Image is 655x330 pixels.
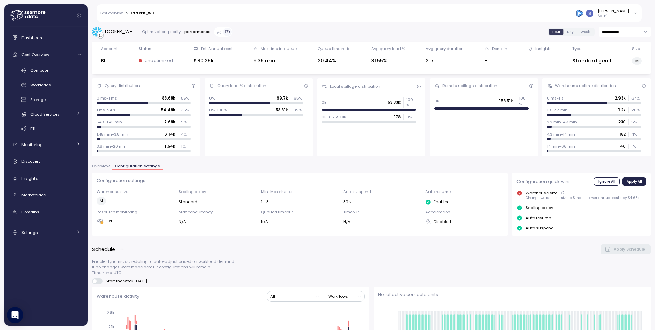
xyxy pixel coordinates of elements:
p: 1 ms-54 s [97,107,115,113]
div: Open Intercom Messenger [7,307,23,323]
div: Queue time ratio [318,46,350,51]
p: 1.45 min-3.8 min [97,132,128,137]
div: Warehouse uptime distribution [555,83,616,88]
p: Queued timeout [261,209,339,215]
p: 53.81k [276,107,288,113]
p: Change warehouse size to Small to lower annual costs by $4.66k [526,196,639,200]
div: Local spillage distribution [330,84,380,89]
p: 178 [394,114,401,120]
a: Cost overview [100,12,123,15]
div: BI [101,57,118,65]
button: Collapse navigation [75,13,83,18]
div: Optimization priority: [142,29,181,34]
p: 0B [434,98,439,104]
button: All [267,291,323,301]
p: Warehouse size [97,189,174,194]
div: N/A [343,219,421,224]
p: 100 % [406,97,416,108]
div: Off [97,218,174,225]
span: Domains [21,209,39,215]
div: Max time in queue [261,46,297,51]
div: 1 [528,57,552,65]
div: N/A [179,219,257,224]
div: Avg query duration [426,46,464,51]
p: 1.2k [618,107,626,113]
span: Start the week [DATE] [103,278,147,284]
p: 0B [322,100,327,105]
p: 7.68k [164,119,175,125]
p: 1.54k [165,144,175,149]
p: performance [184,29,211,34]
p: 99.7k [277,95,288,101]
p: 4 % [181,132,191,137]
p: 4 % [631,132,641,137]
p: 1 s-2.2 min [547,107,568,113]
p: Configuration quick wins [516,178,571,185]
p: 46 [620,144,626,149]
p: Configuration settings [97,177,503,184]
p: 26 % [631,107,641,113]
div: 30 s [343,199,421,205]
p: 35 % [294,107,303,113]
div: Remote spillage distribution [442,83,497,88]
span: Discovery [21,159,40,164]
p: Auto suspend [526,225,554,231]
p: 6.14k [164,132,175,137]
p: Timeout [343,209,421,215]
span: ETL [30,126,36,132]
p: No. of active compute units [378,291,646,298]
p: Schedule [92,245,115,253]
p: 0B-85.59GiB [322,114,346,120]
p: Admin [598,14,629,18]
div: Disabled [425,219,503,224]
a: Monitoring [7,138,85,151]
div: Enabled [425,199,503,205]
span: Insights [21,176,38,181]
div: Status [139,46,151,51]
div: 20.44% [318,57,350,65]
span: Configuration settings [115,164,160,168]
span: Cloud Services [30,111,60,117]
p: Scaling policy [526,205,553,210]
div: Standard gen 1 [572,57,611,65]
a: Cloud Services [7,108,85,120]
p: Warehouse activity [97,293,139,300]
div: $80.25k [194,57,233,65]
div: 21 s [426,57,464,65]
p: Scaling policy [179,189,257,194]
div: Account [101,46,118,51]
p: 2.93k [615,95,626,101]
p: 3.8 min-20 min [97,144,127,149]
p: 55 % [181,95,191,101]
p: 54.48k [161,107,175,113]
p: Auto resume [425,189,503,194]
a: Cost Overview [7,48,85,61]
p: 35 % [181,107,191,113]
p: 182 [619,132,626,137]
a: Domains [7,205,85,219]
p: 5 % [631,119,641,125]
div: N/A [261,219,339,224]
div: Insights [535,46,552,51]
div: > [126,11,128,16]
p: 0 ms-1 s [547,95,564,101]
p: 100 % [519,95,528,107]
div: Type [572,46,581,51]
p: 153.51k [499,98,513,104]
img: ACg8ocLCy7HMj59gwelRyEldAl2GQfy23E10ipDNf0SDYCnD3y85RA=s96-c [586,10,593,17]
a: Settings [7,226,85,239]
span: Ignore All [598,178,615,185]
p: 4.3 min-14 min [547,132,575,137]
p: Min-Max cluster [261,189,339,194]
p: 5 % [181,119,191,125]
p: 83.68k [162,95,175,101]
span: Workloads [30,82,51,88]
button: Apply All [622,177,646,185]
p: 153.33k [386,100,401,105]
div: Size [632,46,640,51]
tspan: 2.1k [108,325,114,329]
p: 1 % [631,144,641,149]
div: Query load % distribution [217,83,266,88]
p: Resource monitoring [97,209,174,215]
span: Marketplace [21,192,46,198]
